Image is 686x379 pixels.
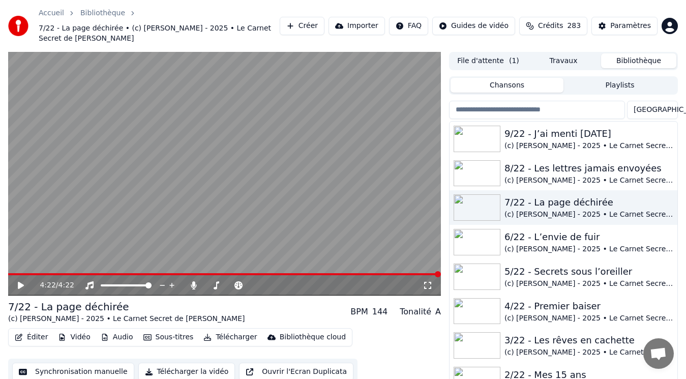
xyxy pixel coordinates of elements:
a: Bibliothèque [80,8,125,18]
div: BPM [350,306,368,318]
div: (c) [PERSON_NAME] - 2025 • Le Carnet Secret de [PERSON_NAME] [504,244,673,254]
button: Bibliothèque [601,53,676,68]
div: A [435,306,441,318]
div: (c) [PERSON_NAME] - 2025 • Le Carnet Secret de [PERSON_NAME] [504,141,673,151]
div: Bibliothèque cloud [280,332,346,342]
button: Vidéo [54,330,94,344]
div: (c) [PERSON_NAME] - 2025 • Le Carnet Secret de [PERSON_NAME] [8,314,245,324]
div: Tonalité [400,306,431,318]
button: File d'attente [451,53,526,68]
div: 3/22 - Les rêves en cachette [504,333,673,347]
button: Crédits283 [519,17,587,35]
div: Paramètres [610,21,651,31]
button: Paramètres [591,17,658,35]
img: youka [8,16,28,36]
button: Chansons [451,78,563,93]
div: 7/22 - La page déchirée [504,195,673,210]
div: 6/22 - L’envie de fuir [504,230,673,244]
button: Travaux [526,53,601,68]
div: (c) [PERSON_NAME] - 2025 • Le Carnet Secret de [PERSON_NAME] [504,347,673,358]
button: Créer [280,17,324,35]
button: Télécharger [199,330,261,344]
nav: breadcrumb [39,8,280,44]
div: 9/22 - J’ai menti [DATE] [504,127,673,141]
button: Playlists [563,78,676,93]
a: Accueil [39,8,64,18]
span: 4:22 [58,280,74,290]
button: FAQ [389,17,428,35]
div: 144 [372,306,388,318]
span: ( 1 ) [509,56,519,66]
div: (c) [PERSON_NAME] - 2025 • Le Carnet Secret de [PERSON_NAME] [504,210,673,220]
div: 7/22 - La page déchirée [8,300,245,314]
div: (c) [PERSON_NAME] - 2025 • Le Carnet Secret de [PERSON_NAME] [504,313,673,324]
button: Guides de vidéo [432,17,515,35]
button: Audio [97,330,137,344]
div: (c) [PERSON_NAME] - 2025 • Le Carnet Secret de [PERSON_NAME] [504,176,673,186]
div: (c) [PERSON_NAME] - 2025 • Le Carnet Secret de [PERSON_NAME] [504,279,673,289]
button: Importer [329,17,385,35]
button: Éditer [11,330,52,344]
span: 7/22 - La page déchirée • (c) [PERSON_NAME] - 2025 • Le Carnet Secret de [PERSON_NAME] [39,23,280,44]
button: Sous-titres [139,330,198,344]
span: Crédits [538,21,563,31]
a: Ouvrir le chat [643,338,674,369]
div: 5/22 - Secrets sous l’oreiller [504,265,673,279]
div: / [40,280,64,290]
div: 4/22 - Premier baiser [504,299,673,313]
div: 8/22 - Les lettres jamais envoyées [504,161,673,176]
span: 283 [567,21,581,31]
span: 4:22 [40,280,55,290]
